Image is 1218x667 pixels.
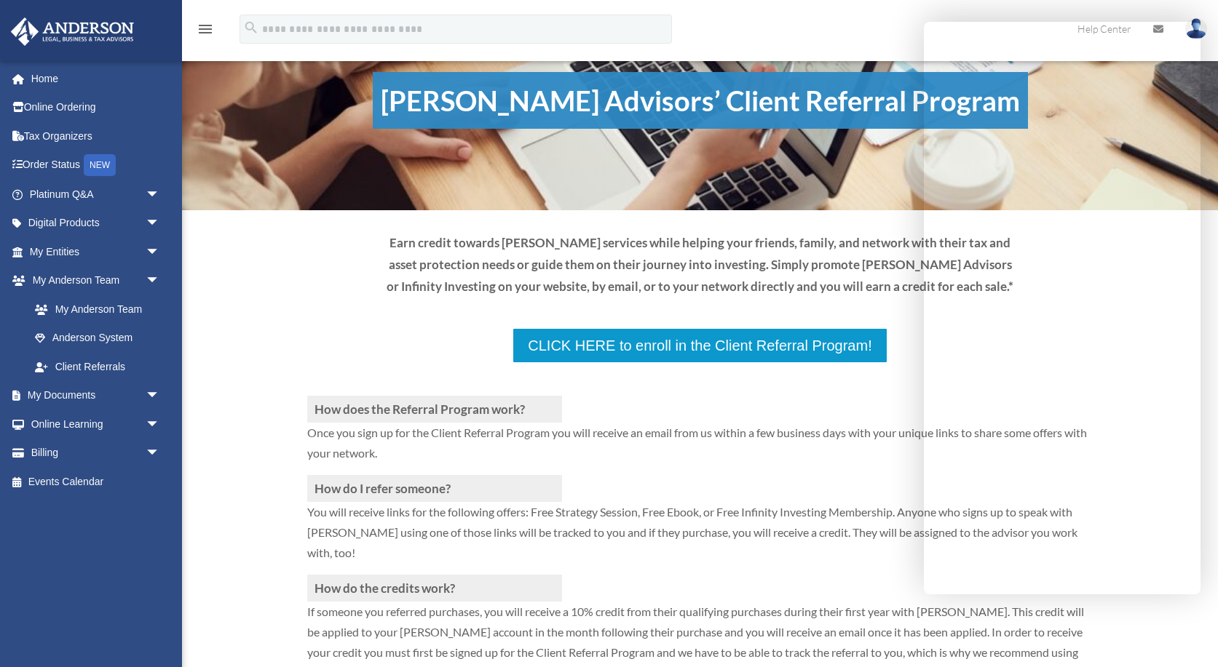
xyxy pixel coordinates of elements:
[10,64,182,93] a: Home
[197,20,214,38] i: menu
[10,121,182,151] a: Tax Organizers
[146,237,175,267] span: arrow_drop_down
[10,467,182,496] a: Events Calendar
[10,209,182,238] a: Digital Productsarrow_drop_down
[10,93,182,122] a: Online Ordering
[146,410,175,439] span: arrow_drop_down
[10,439,182,468] a: Billingarrow_drop_down
[197,25,214,38] a: menu
[146,209,175,239] span: arrow_drop_down
[307,396,562,423] h3: How does the Referral Program work?
[373,72,1028,129] h1: [PERSON_NAME] Advisors’ Client Referral Program
[243,20,259,36] i: search
[10,410,182,439] a: Online Learningarrow_drop_down
[146,439,175,468] span: arrow_drop_down
[20,324,182,353] a: Anderson System
[307,475,562,502] h3: How do I refer someone?
[7,17,138,46] img: Anderson Advisors Platinum Portal
[1185,18,1207,39] img: User Pic
[10,151,182,180] a: Order StatusNEW
[20,295,182,324] a: My Anderson Team
[386,232,1015,297] p: Earn credit towards [PERSON_NAME] services while helping your friends, family, and network with t...
[146,266,175,296] span: arrow_drop_down
[146,381,175,411] span: arrow_drop_down
[307,502,1094,575] p: You will receive links for the following offers: Free Strategy Session, Free Ebook, or Free Infin...
[307,575,562,602] h3: How do the credits work?
[84,154,116,176] div: NEW
[10,180,182,209] a: Platinum Q&Aarrow_drop_down
[307,423,1094,475] p: Once you sign up for the Client Referral Program you will receive an email from us within a few b...
[10,237,182,266] a: My Entitiesarrow_drop_down
[10,266,182,295] a: My Anderson Teamarrow_drop_down
[20,352,175,381] a: Client Referrals
[512,327,887,364] a: CLICK HERE to enroll in the Client Referral Program!
[146,180,175,209] span: arrow_drop_down
[10,381,182,410] a: My Documentsarrow_drop_down
[924,22,1201,594] iframe: Chat Window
